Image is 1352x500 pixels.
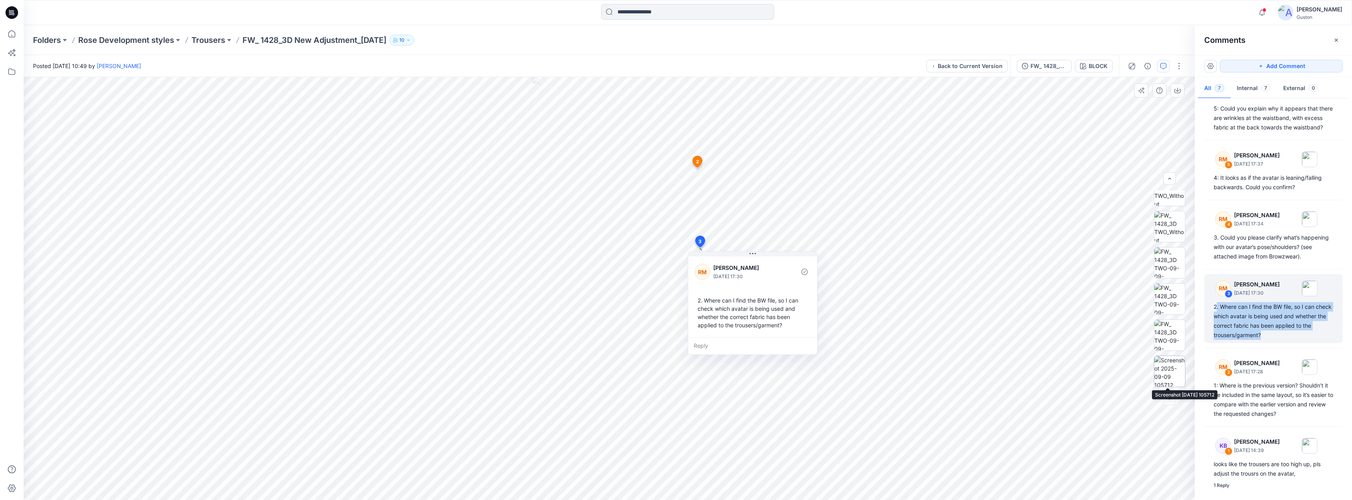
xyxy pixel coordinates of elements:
[1261,84,1271,92] span: 7
[713,273,777,280] p: [DATE] 17:30
[1141,60,1154,72] button: Details
[1089,62,1108,70] div: BLOCK
[1214,84,1224,92] span: 7
[1234,358,1280,368] p: [PERSON_NAME]
[1225,369,1233,376] div: 2
[1225,447,1233,455] div: 1
[1225,290,1233,298] div: 3
[1017,60,1072,72] button: FW_ 1428_3D New Adjustment_[DATE]
[1154,284,1185,314] img: FW_ 1428_3D TWO-09-09-2025_BLOCK_Right
[694,264,710,280] div: RM
[33,62,141,70] span: Posted [DATE] 10:49 by
[1214,381,1333,419] div: 1: Where is the previous version? Shouldn’t it be included in the same layout, so it’s easier to ...
[1234,437,1280,446] p: [PERSON_NAME]
[1154,247,1185,278] img: FW_ 1428_3D TWO-09-09-2025_BLOCK_Front
[1220,60,1343,72] button: Add Comment
[1234,289,1280,297] p: [DATE] 17:30
[696,158,699,165] span: 2
[1215,359,1231,375] div: RM
[1198,79,1231,99] button: All
[1214,233,1333,261] div: 3. Could you please clarify what’s happening with our avatar’s pose/shoulders? (see attached imag...
[1225,161,1233,169] div: 5
[1234,446,1280,454] p: [DATE] 14:39
[1297,14,1342,20] div: Guston
[1075,60,1113,72] button: BLOCK
[191,35,225,46] a: Trousers
[78,35,174,46] a: Rose Development styles
[1215,151,1231,167] div: RM
[1278,5,1293,20] img: avatar
[1234,368,1280,376] p: [DATE] 17:28
[1215,438,1231,454] div: KB
[1214,173,1333,192] div: 4: It looks as if the avatar is leaning/falling backwards. Could you confirm?
[1031,62,1067,70] div: FW_ 1428_3D New Adjustment_09-09-2025
[1231,79,1277,99] button: Internal
[1308,84,1319,92] span: 0
[1277,79,1325,99] button: External
[1214,302,1333,340] div: 2. Where can I find the BW file, so I can check which avatar is being used and whether the correc...
[1234,210,1280,220] p: [PERSON_NAME]
[1225,221,1233,229] div: 4
[1234,280,1280,289] p: [PERSON_NAME]
[1234,151,1280,160] p: [PERSON_NAME]
[1154,320,1185,351] img: FW_ 1428_3D TWO-09-09-2025_BLOCK_Back
[1154,175,1185,206] img: FW_ 1428_3D TWO_Without Avatar_09-09-2025_BLOCK_Left
[399,36,404,44] p: 10
[694,293,811,332] div: 2. Where can I find the BW file, so I can check which avatar is being used and whether the correc...
[389,35,414,46] button: 10
[926,60,1008,72] button: Back to Current Version
[1215,280,1231,296] div: RM
[1154,211,1185,242] img: FW_ 1428_3D TWO_Without Avatar_09-09-2025_BLOCK_Right
[698,238,702,245] span: 3
[242,35,386,46] p: FW_ 1428_3D New Adjustment_[DATE]
[1214,104,1333,132] div: 5: Could you explain why it appears that there are wrinkles at the waistband, with excess fabric ...
[1204,35,1245,45] h2: Comments
[713,263,777,273] p: [PERSON_NAME]
[1214,482,1229,489] div: 1 Reply
[1214,459,1333,478] div: looks like the trousers are too high up, pls adjust the trousrs on the avatar,
[1234,160,1280,168] p: [DATE] 17:37
[97,63,141,69] a: [PERSON_NAME]
[33,35,61,46] a: Folders
[1215,211,1231,227] div: RM
[1297,5,1342,14] div: [PERSON_NAME]
[1234,220,1280,228] p: [DATE] 17:34
[688,337,817,354] div: Reply
[1154,356,1185,387] img: Screenshot 2025-09-09 105712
